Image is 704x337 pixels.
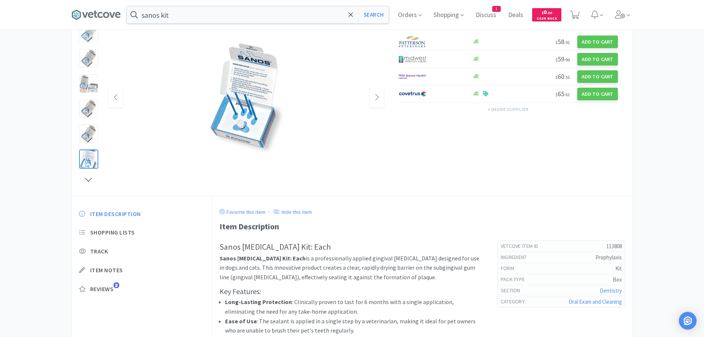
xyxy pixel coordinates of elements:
span: 59 [555,55,570,63]
strong: Ease of Use [225,317,257,325]
button: Add to Cart [577,88,618,100]
span: 8 [113,282,119,288]
img: 4dd14cff54a648ac9e977f0c5da9bc2e_5.png [399,54,426,65]
li: : Clinically proven to last for 6 months with a single application, eliminating the need for any ... [225,297,483,316]
img: 77fca1acd8b6420a9015268ca798ef17_1.png [399,88,426,100]
h3: Key Features: [220,286,483,297]
h6: ingredient [501,254,533,261]
button: Search [358,6,389,23]
p: Favorite this item [225,209,265,215]
input: Search by item, sku, manufacturer, ingredient, size... [127,6,389,23]
p: is a professionally applied gingival [MEDICAL_DATA] designed for use in dogs and cats. This innov... [220,254,483,282]
span: Track [90,247,108,255]
a: Discuss1 [473,12,499,18]
h2: Sanos [MEDICAL_DATA] Kit: Each [220,240,483,253]
li: : The sealant is applied in a single step by a veterinarian, making it ideal for pet owners who a... [225,317,483,336]
button: Add to Cart [577,36,618,48]
span: $ [555,57,558,63]
span: . 00 [547,10,552,15]
span: 58 [555,37,570,46]
button: Add to Cart [577,53,618,65]
img: f5e969b455434c6296c6d81ef179fa71_3.png [399,36,426,47]
span: $ [555,74,558,80]
p: Hide this item [280,209,312,215]
span: $ [555,40,558,45]
h6: Section [501,287,526,294]
button: +1more supplier [484,104,533,115]
a: $0.00Cash Back [532,5,561,25]
h6: form [501,265,520,272]
span: 1 [493,6,500,11]
span: . 51 [564,74,570,80]
span: . 61 [564,92,570,97]
span: Shopping Lists [90,229,135,236]
h5: Kit [520,264,622,272]
img: f6b2451649754179b5b4e0c70c3f7cb0_2.png [399,71,426,82]
button: Add to Cart [577,70,618,83]
span: Cash Back [537,17,557,21]
a: Deals [505,12,526,18]
div: Item Description [220,220,625,233]
h5: Box [531,276,622,283]
img: 39d2a2a11d3f4391a26df82a50e806ed_111024.png [210,42,283,153]
span: . 91 [564,40,570,45]
strong: Long-Lasting Protection [225,298,292,306]
span: . 90 [564,57,570,63]
h5: Prophylaxis [533,253,622,261]
span: $ [542,10,544,15]
span: 60 [555,72,570,81]
span: 65 [555,90,570,98]
div: · [269,207,270,217]
a: Oral Exam and Cleaning [569,298,622,305]
a: Dentistry [600,287,622,294]
span: Item Description [90,210,141,218]
span: Item Notes [90,266,123,274]
h6: Category [501,298,531,306]
strong: Sanos [MEDICAL_DATA] Kit: Each [220,255,306,262]
h6: pack type [501,276,531,283]
span: Reviews [90,285,114,293]
h6: Vetcove Item Id [501,243,544,250]
h5: 113808 [544,242,622,250]
span: $ [555,92,558,97]
span: 0 [542,9,552,16]
div: Open Intercom Messenger [679,312,697,330]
